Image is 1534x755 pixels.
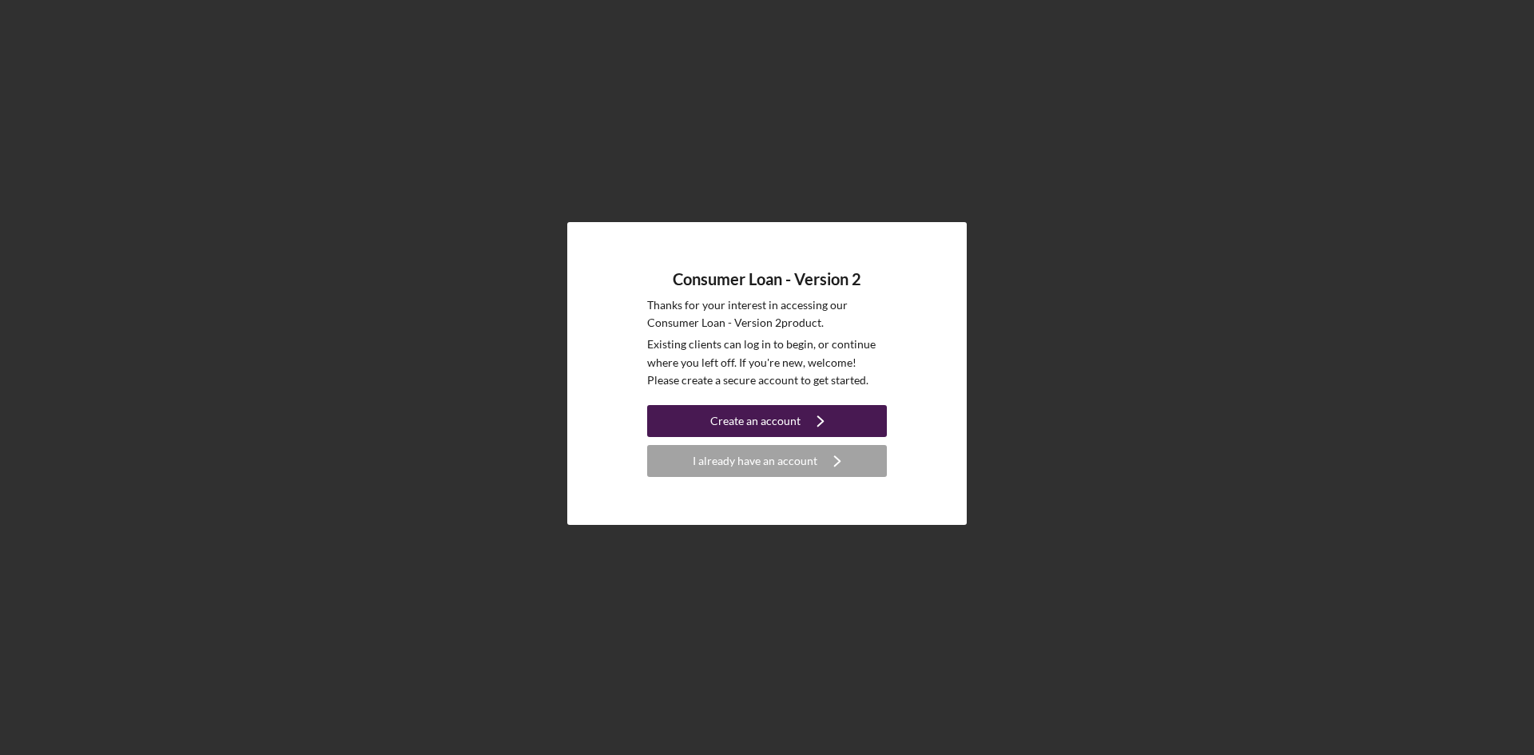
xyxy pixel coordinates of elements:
[673,270,861,288] h4: Consumer Loan - Version 2
[647,445,887,477] button: I already have an account
[647,336,887,389] p: Existing clients can log in to begin, or continue where you left off. If you're new, welcome! Ple...
[647,296,887,332] p: Thanks for your interest in accessing our Consumer Loan - Version 2 product.
[647,405,887,441] a: Create an account
[647,405,887,437] button: Create an account
[693,445,817,477] div: I already have an account
[710,405,801,437] div: Create an account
